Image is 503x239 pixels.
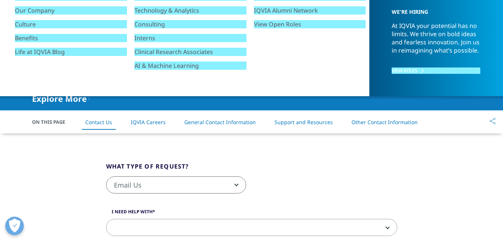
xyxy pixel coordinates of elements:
a: IQVIA Alumni Network [254,6,366,15]
a: Culture [15,20,127,28]
a: Clinical Research Associates [134,48,246,56]
p: At IQVIA your potential has no limits. We thrive on bold ideas and fearless innovation. Join us i... [392,22,480,61]
a: Consulting [134,20,246,28]
a: Benefits [15,34,127,42]
a: General Contact Information [184,119,256,126]
a: AI & Machine Learning [134,62,246,70]
a: Contact Us [85,119,112,126]
a: Our Company [15,6,127,15]
legend: What type of request? [106,162,189,176]
a: View Open Roles [254,20,366,28]
a: VIEW ROLES [392,67,480,74]
a: Other Contact Information [351,119,418,126]
span: Email Us [106,177,246,194]
span: Explore More [32,94,87,103]
button: Open Preferences [5,217,24,235]
a: Support and Resources [274,119,333,126]
a: Life at IQVIA Blog [15,48,127,56]
span: On This Page [32,118,73,126]
span: Email Us [106,176,246,194]
a: Interns [134,34,246,42]
a: IQVIA Careers [131,119,166,126]
a: Technology & Analytics [134,6,246,15]
label: I need help with [106,208,397,219]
